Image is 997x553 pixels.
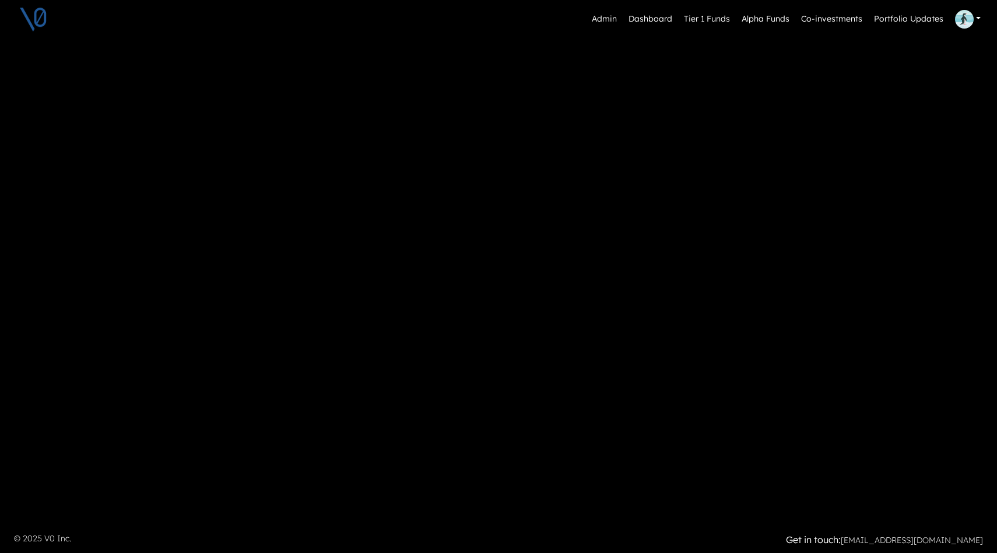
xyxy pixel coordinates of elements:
[955,10,974,29] img: Profile
[737,8,794,30] a: Alpha Funds
[841,535,983,545] a: [EMAIL_ADDRESS][DOMAIN_NAME]
[786,534,841,545] strong: Get in touch:
[679,8,735,30] a: Tier 1 Funds
[869,8,948,30] a: Portfolio Updates
[796,8,867,30] a: Co-investments
[624,8,677,30] a: Dashboard
[19,5,48,34] img: V0 logo
[14,533,492,545] p: © 2025 V0 Inc.
[587,8,622,30] a: Admin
